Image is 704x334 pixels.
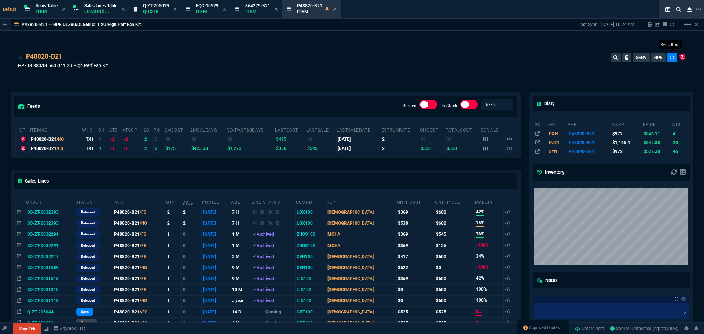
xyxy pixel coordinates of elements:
td: $350 [419,144,445,153]
td: 0 [182,295,202,306]
td: 0 [182,262,202,273]
td: 1 M [231,318,251,329]
td: SO-ZT-0032393 [26,207,75,218]
td: [DATE] [202,306,231,317]
p: Released [81,287,95,293]
nx-icon: Open In Opposite Panel [17,265,21,270]
td: $495 [275,135,306,144]
td: 46 [672,147,689,156]
td: $350 [445,144,480,153]
td: D&H [548,129,568,138]
td: [DATE] [202,318,231,329]
nx-icon: Close Tab [62,7,65,12]
td: 7 H [231,218,251,229]
td: [DEMOGRAPHIC_DATA] [326,262,397,273]
div: Burden [419,100,437,112]
div: P48820-B21 [31,136,80,143]
td: SO-ZT-0032393 [26,218,75,229]
td: $545 [306,144,337,153]
span: /NO [140,298,147,303]
div: $417 [398,253,433,260]
td: 0 [98,135,109,144]
td: [DATE] [336,135,381,144]
td: $972 [611,129,642,138]
span: 100% [476,297,487,304]
td: 14 D [231,306,251,317]
td: MOHA [326,229,397,240]
td: 0 [182,273,202,284]
td: 2 [381,144,419,153]
td: $350 [275,144,306,153]
div: $369 [398,242,433,249]
span: //FS [140,309,147,315]
td: 1 [166,295,182,306]
td: 2 [143,135,153,144]
td: [DATE] [202,229,231,240]
label: Burden [403,103,417,109]
td: LIG100 [296,295,326,306]
td: $525 [434,318,474,329]
td: 0 [153,135,164,144]
td: [DATE] [202,218,231,229]
span: -100% [476,264,489,271]
td: P48820-B21 [113,251,166,262]
h5: feeds [18,103,40,110]
p: [DATE] 10:24 AM [601,22,634,27]
td: SO-ZT-0031113 [26,295,75,306]
abbr: Avg Cost of Inventory on-hand [420,128,439,133]
td: 20 [672,138,689,147]
span: /FS [56,146,63,151]
td: 1 [166,229,182,240]
td: $0 [164,135,190,144]
td: ZHOS100 [296,229,326,240]
a: Create Item [572,323,607,334]
td: $0 [445,135,480,144]
p: 1 [491,146,494,151]
div: $522 [398,264,433,271]
td: 1 [166,284,182,295]
td: -1 [109,144,122,153]
th: Margin [474,197,503,207]
td: [DEMOGRAPHIC_DATA] [326,295,397,306]
td: 1 [166,273,182,284]
span: 100% [476,286,487,293]
td: [DEMOGRAPHIC_DATA] [326,306,397,317]
h5: Disty [537,100,554,107]
td: Q-ZT-206044 [26,306,75,317]
nx-icon: Open In Opposite Panel [17,232,21,237]
td: P48820-B21 [113,229,166,240]
nx-icon: Close Tab [122,7,125,12]
abbr: Outstanding (To Ship) [182,200,194,205]
nx-icon: Split Panels [662,5,673,14]
tr: HPE DL380/DL560 G11 2U High Pe [534,129,689,138]
h5: Notes [537,277,558,284]
span: Items Table [36,3,58,8]
th: part [567,119,611,129]
td: $972 [611,147,642,156]
p: Last Sync: [578,22,601,27]
td: [DATE] [202,207,231,218]
td: $125 [434,240,474,251]
td: 2 [182,207,202,218]
span: /NO [140,221,147,226]
th: Order [26,197,75,207]
tr: HPE DL380/DL560 G11 2U HIGH PERF FAN KIT PL-SY [534,138,689,147]
abbr: Total Cost of Units on Hand [445,128,472,133]
th: Serials [480,124,506,135]
td: $645.88 [642,138,672,147]
td: P48820-B21 [113,318,166,329]
div: In-Stock [460,100,478,112]
th: WHS [82,124,98,135]
nx-icon: Open New Tab [696,6,701,13]
td: 10 M [231,284,251,295]
th: Part [113,197,166,207]
td: 1 [166,318,182,329]
mat-icon: Example home icon [683,20,692,29]
nx-icon: Close Tab [173,7,177,12]
td: P48820-B21 [567,138,611,147]
td: 2 [182,218,202,229]
div: $369 [398,209,433,216]
div: $525 [398,309,433,315]
td: P48820-B21 [567,147,611,156]
td: 1 [98,144,109,153]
